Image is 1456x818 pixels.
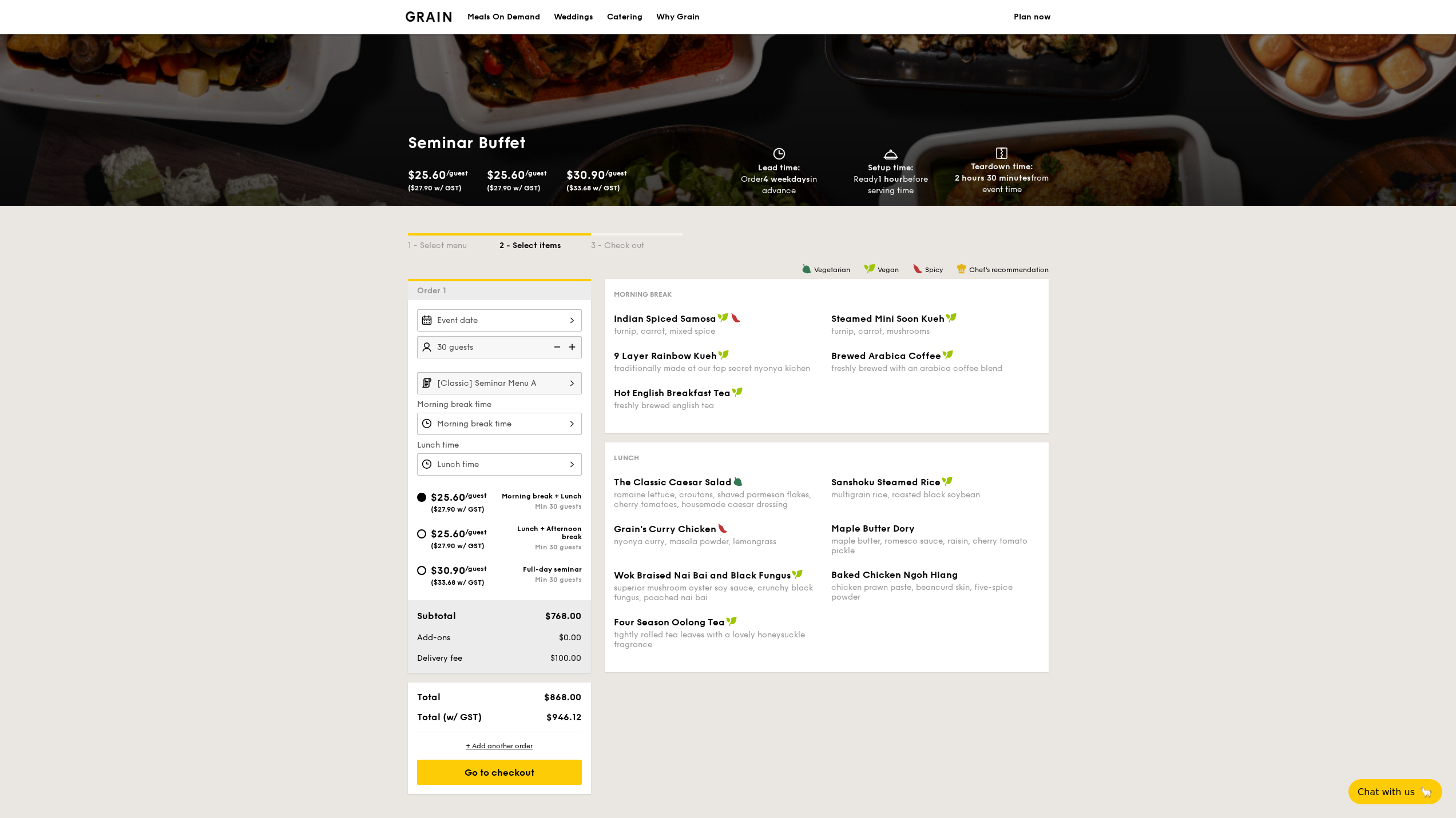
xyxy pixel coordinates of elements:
[718,350,729,360] img: icon-vegan.f8ff3823.svg
[792,569,803,580] img: icon-vegan.f8ff3823.svg
[971,162,1033,171] span: Teardown time:
[431,528,465,540] span: $25.60
[417,309,582,332] input: Event date
[831,582,1040,602] div: chicken prawn paste, beancurd skin, five-spice powder
[562,372,582,394] img: icon-chevron-right.3c0dfbd6.svg
[614,388,731,398] span: Hot English Breakfast Tea
[728,174,831,197] div: Order in advance
[417,610,456,621] span: Subtotal
[446,169,468,177] span: /guest
[951,173,1053,195] div: from event time
[957,264,967,274] img: icon-chef-hat.a58ddaea.svg
[499,502,582,510] div: Min 30 guests
[955,173,1031,183] strong: 2 hours 30 minutes
[417,692,441,703] span: Total
[417,286,451,296] span: Order 1
[831,350,941,361] span: Brewed Arabica Coffee
[726,616,737,627] img: icon-vegan.f8ff3823.svg
[545,610,581,621] span: $768.00
[1419,785,1433,799] span: 🦙
[544,692,581,703] span: $868.00
[431,491,465,504] span: $25.60
[417,413,582,435] input: Morning break time
[525,169,547,177] span: /guest
[864,264,875,274] img: icon-vegan.f8ff3823.svg
[614,350,717,361] span: 9 Layer Rainbow Kueh
[499,576,582,584] div: Min 30 guests
[946,313,957,323] img: icon-vegan.f8ff3823.svg
[417,493,426,502] input: $25.60/guest($27.90 w/ GST)Morning break + LunchMin 30 guests
[499,236,591,252] div: 2 - Select items
[499,543,582,551] div: Min 30 guests
[408,133,637,153] h1: Seminar Buffet
[417,336,582,358] input: Number of guests
[417,529,426,538] input: $25.60/guest($27.90 w/ GST)Lunch + Afternoon breakMin 30 guests
[487,169,525,182] span: $25.60
[733,476,743,486] img: icon-vegetarian.fe4039eb.svg
[550,653,581,663] span: $100.00
[559,633,581,643] span: $0.00
[831,364,1040,373] div: freshly brewed with an arabica coffee blend
[763,174,810,184] strong: 4 weekdays
[614,490,822,509] div: romaine lettuce, croutons, shaved parmesan flakes, cherry tomatoes, housemade caesar dressing
[878,266,899,274] span: Vegan
[548,336,565,358] img: icon-reduce.1d2dbef1.svg
[614,583,822,602] div: superior mushroom oyster soy sauce, crunchy black fungus, poached nai bai
[408,236,499,252] div: 1 - Select menu
[591,236,683,252] div: 3 - Check out
[614,401,822,410] div: freshly brewed english tea
[408,184,462,192] span: ($27.90 w/ GST)
[406,11,452,22] a: Logotype
[614,313,716,324] span: Indian Spiced Samosa
[605,169,627,177] span: /guest
[868,163,914,173] span: Setup time:
[487,184,541,192] span: ($27.90 w/ GST)
[565,336,582,358] img: icon-add.58712e84.svg
[614,364,822,373] div: traditionally made at our top secret nyonya kichen
[417,440,582,451] label: Lunch time
[465,528,487,536] span: /guest
[942,350,954,360] img: icon-vegan.f8ff3823.svg
[814,266,850,274] span: Vegetarian
[717,523,728,533] img: icon-spicy.37a8142b.svg
[417,566,426,575] input: $30.90/guest($33.68 w/ GST)Full-day seminarMin 30 guests
[831,490,1040,500] div: multigrain rice, roasted black soybean
[831,477,941,488] span: Sanshoku Steamed Rice
[731,313,741,323] img: icon-spicy.37a8142b.svg
[614,290,672,298] span: Morning break
[925,266,943,274] span: Spicy
[717,313,729,323] img: icon-vegan.f8ff3823.svg
[499,565,582,573] div: Full-day seminar
[802,264,812,274] img: icon-vegetarian.fe4039eb.svg
[417,760,582,785] div: Go to checkout
[417,712,482,723] span: Total (w/ GST)
[431,542,485,550] span: ($27.90 w/ GST)
[614,454,639,462] span: Lunch
[417,653,462,663] span: Delivery fee
[878,174,903,184] strong: 1 hour
[408,169,446,182] span: $25.60
[831,569,958,580] span: Baked Chicken Ngoh Hiang
[431,564,465,577] span: $30.90
[614,630,822,649] div: tightly rolled tea leaves with a lovely honeysuckle fragrance
[969,266,1049,274] span: Chef's recommendation
[406,11,452,22] img: Grain
[614,326,822,336] div: turnip, carrot, mixed spice
[831,536,1040,556] div: maple butter, romesco sauce, raisin, cherry tomato pickle
[942,476,953,486] img: icon-vegan.f8ff3823.svg
[1348,779,1442,804] button: Chat with us🦙
[417,399,582,410] label: Morning break time
[566,184,620,192] span: ($33.68 w/ GST)
[732,387,743,397] img: icon-vegan.f8ff3823.svg
[417,633,450,643] span: Add-ons
[913,264,923,274] img: icon-spicy.37a8142b.svg
[996,147,1007,159] img: icon-teardown.65201eee.svg
[614,537,822,546] div: nyonya curry, masala powder, lemongrass
[771,147,788,160] img: icon-clock.2db775ea.svg
[465,492,487,500] span: /guest
[882,147,899,160] img: icon-dish.430c3a2e.svg
[465,565,487,573] span: /guest
[831,523,915,534] span: Maple Butter Dory
[614,617,725,628] span: Four Season Oolong Tea
[614,524,716,534] span: Grain's Curry Chicken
